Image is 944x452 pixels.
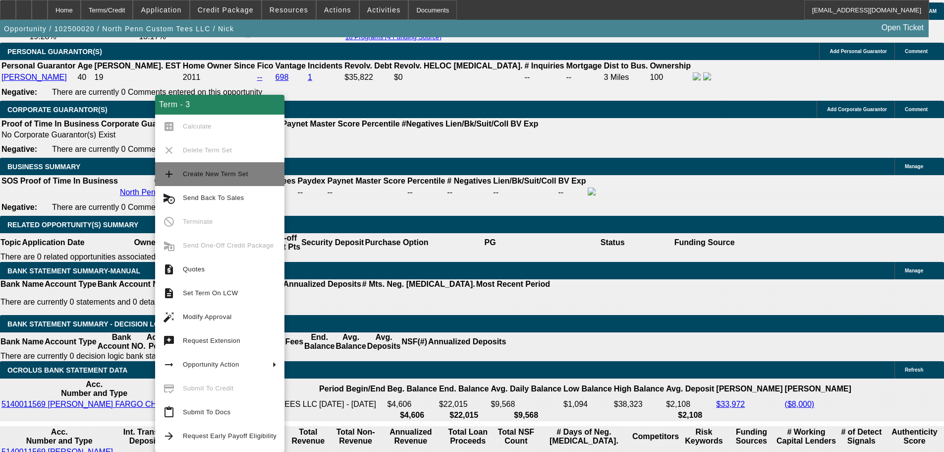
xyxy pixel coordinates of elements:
[878,19,928,36] a: Open Ticket
[445,120,508,128] b: Lien/Bk/Suit/Coll
[308,73,312,81] a: 1
[557,187,586,198] td: --
[649,72,691,83] td: 100
[163,263,175,275] mat-icon: request_quote
[666,380,715,398] th: Avg. Deposit
[183,337,240,344] span: Request Extension
[429,233,551,252] th: PG
[905,367,923,373] span: Refresh
[7,366,127,374] span: OCROLUS BANK STATEMENT DATA
[101,120,179,128] b: Corporate Guarantor
[319,380,386,398] th: Period Begin/End
[905,49,928,54] span: Comment
[563,399,612,409] td: $1,094
[1,62,75,70] b: Personal Guarantor
[97,332,146,351] th: Bank Account NO.
[680,427,727,446] th: Risk Keywords
[308,62,342,70] b: Incidents
[827,107,887,112] span: Add Corporate Guarantor
[838,427,885,446] th: # of Detect Signals
[163,430,175,442] mat-icon: arrow_forward
[387,410,437,420] th: $4,606
[364,233,429,252] th: Purchase Option
[490,380,562,398] th: Avg. Daily Balance
[604,62,648,70] b: Dist to Bus.
[382,427,440,446] th: Annualized Revenue
[490,410,562,420] th: $9,568
[566,62,602,70] b: Mortgage
[552,233,674,252] th: Status
[493,187,556,198] td: --
[563,380,612,398] th: Low Balance
[304,332,335,351] th: End. Balance
[183,170,248,178] span: Create New Term Set
[362,120,399,128] b: Percentile
[407,188,445,197] div: --
[95,62,181,70] b: [PERSON_NAME]. EST
[360,0,408,19] button: Activities
[728,427,775,446] th: Funding Sources
[190,0,261,19] button: Credit Package
[344,72,392,83] td: $35,822
[297,187,326,198] td: --
[784,380,852,398] th: [PERSON_NAME]
[163,192,175,204] mat-icon: cancel_schedule_send
[439,380,489,398] th: End. Balance
[524,72,564,83] td: --
[331,427,381,446] th: Total Non-Revenue
[183,194,244,201] span: Send Back To Sales
[387,380,437,398] th: Beg. Balance
[393,72,523,83] td: $0
[428,332,506,351] th: Annualized Deposits
[282,279,361,289] th: Annualized Deposits
[905,268,923,273] span: Manage
[94,72,181,83] td: 19
[613,399,665,409] td: $38,323
[163,406,175,418] mat-icon: content_paste
[163,168,175,180] mat-icon: add
[490,399,562,409] td: $9,568
[905,164,923,169] span: Manage
[97,279,167,289] th: Bank Account NO.
[674,233,735,252] th: Funding Source
[441,427,495,446] th: Total Loan Proceeds
[666,410,715,420] th: $2,108
[1,73,67,81] a: [PERSON_NAME]
[183,73,201,81] span: 2011
[183,313,232,321] span: Modify Approval
[77,72,93,83] td: 40
[276,62,306,70] b: Vantage
[52,88,262,96] span: There are currently 0 Comments entered on this opportunity
[7,163,80,171] span: BUSINESS SUMMARY
[566,72,603,83] td: --
[362,279,476,289] th: # Mts. Neg. [MEDICAL_DATA].
[7,221,138,229] span: RELATED OPPORTUNITY(S) SUMMARY
[324,6,351,14] span: Actions
[120,188,225,196] a: North Penn Custom Tees LLC
[905,107,928,112] span: Comment
[146,332,176,351] th: Activity Period
[301,233,364,252] th: Security Deposit
[183,408,230,416] span: Submit To Docs
[183,265,205,273] span: Quotes
[1,176,19,186] th: SOS
[44,332,97,351] th: Account Type
[270,6,308,14] span: Resources
[262,0,316,19] button: Resources
[119,427,173,446] th: Int. Transfer Deposits
[7,48,102,56] span: PERSONAL GUARANTOR(S)
[21,233,85,252] th: Application Date
[0,298,550,307] p: There are currently 0 statements and 0 details entered on this opportunity
[297,177,325,185] b: Paydex
[402,120,444,128] b: #Negatives
[287,427,330,446] th: Total Revenue
[886,427,943,446] th: Authenticity Score
[439,399,489,409] td: $22,015
[537,427,631,446] th: # Days of Neg. [MEDICAL_DATA].
[7,267,140,275] span: BANK STATEMENT SUMMARY-MANUAL
[163,335,175,347] mat-icon: try
[257,62,274,70] b: Fico
[257,73,263,81] a: --
[44,279,97,289] th: Account Type
[776,427,837,446] th: # Working Capital Lenders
